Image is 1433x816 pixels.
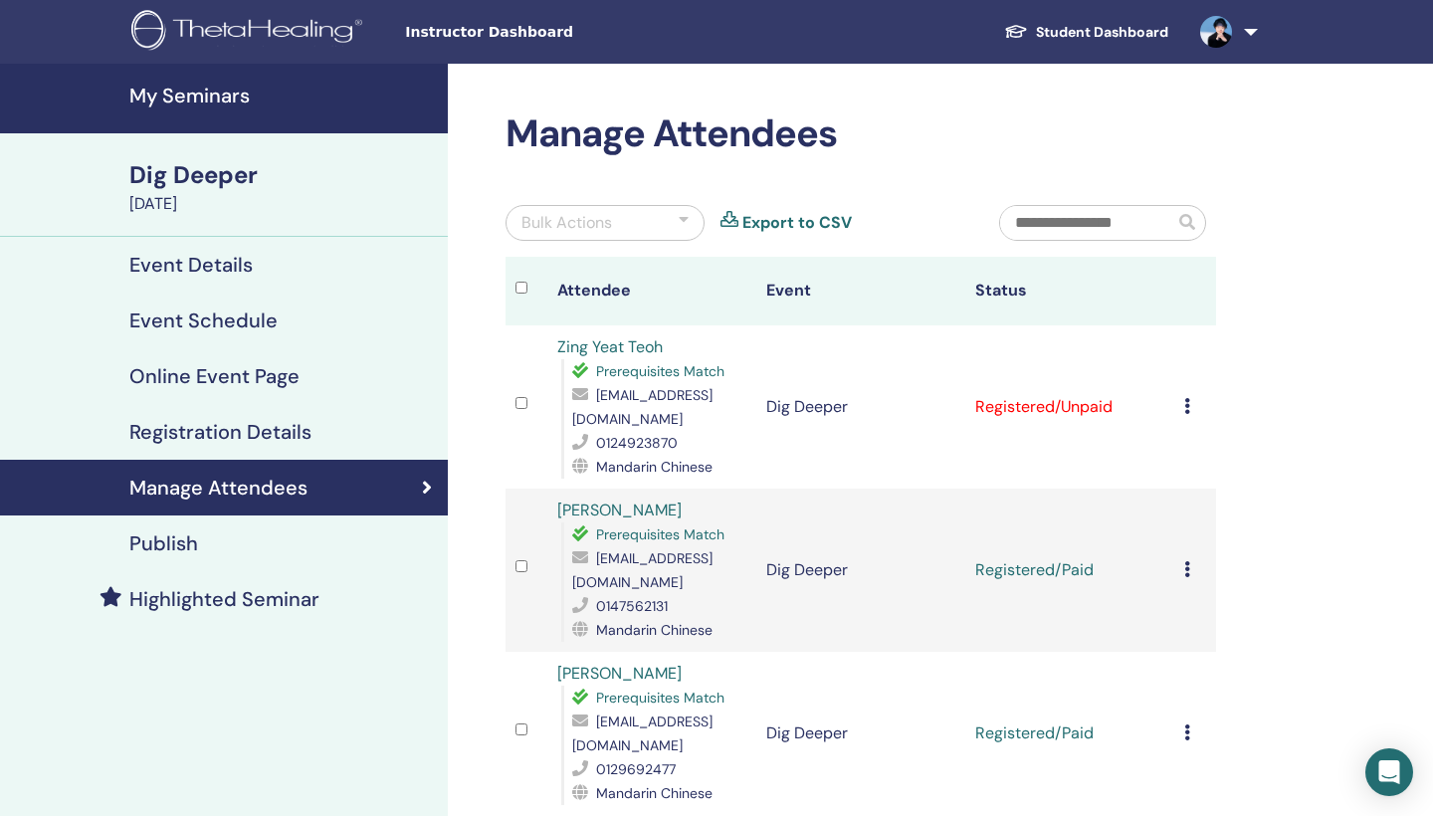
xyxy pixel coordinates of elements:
[129,420,311,444] h4: Registration Details
[596,689,724,707] span: Prerequisites Match
[557,336,663,357] a: Zing Yeat Teoh
[1365,748,1413,796] div: Open Intercom Messenger
[506,111,1216,157] h2: Manage Attendees
[596,525,724,543] span: Prerequisites Match
[547,257,756,325] th: Attendee
[1200,16,1232,48] img: default.jpg
[965,257,1174,325] th: Status
[131,10,369,55] img: logo.png
[405,22,704,43] span: Instructor Dashboard
[129,364,300,388] h4: Online Event Page
[129,192,436,216] div: [DATE]
[129,308,278,332] h4: Event Schedule
[129,531,198,555] h4: Publish
[572,386,713,428] span: [EMAIL_ADDRESS][DOMAIN_NAME]
[1004,23,1028,40] img: graduation-cap-white.svg
[129,253,253,277] h4: Event Details
[557,500,682,520] a: [PERSON_NAME]
[742,211,852,235] a: Export to CSV
[988,14,1184,51] a: Student Dashboard
[756,257,965,325] th: Event
[117,158,448,216] a: Dig Deeper[DATE]
[756,652,965,815] td: Dig Deeper
[572,549,713,591] span: [EMAIL_ADDRESS][DOMAIN_NAME]
[129,158,436,192] div: Dig Deeper
[756,489,965,652] td: Dig Deeper
[129,587,319,611] h4: Highlighted Seminar
[596,362,724,380] span: Prerequisites Match
[129,476,307,500] h4: Manage Attendees
[572,713,713,754] span: [EMAIL_ADDRESS][DOMAIN_NAME]
[596,597,668,615] span: 0147562131
[521,211,612,235] div: Bulk Actions
[557,663,682,684] a: [PERSON_NAME]
[596,434,678,452] span: 0124923870
[596,621,713,639] span: Mandarin Chinese
[756,325,965,489] td: Dig Deeper
[596,458,713,476] span: Mandarin Chinese
[596,760,676,778] span: 0129692477
[129,84,436,107] h4: My Seminars
[596,784,713,802] span: Mandarin Chinese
